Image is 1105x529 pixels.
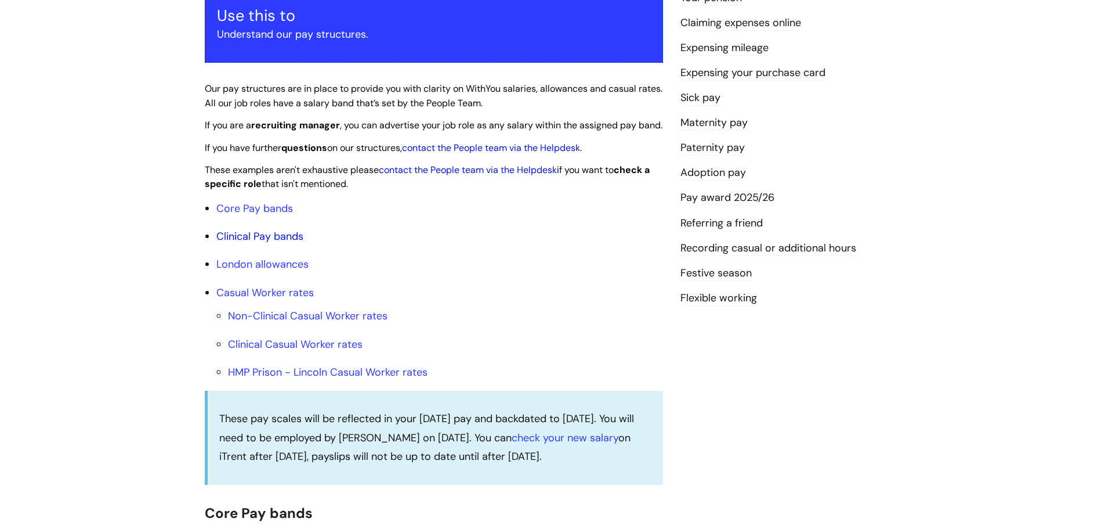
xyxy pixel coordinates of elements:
[680,190,774,206] a: Pay award 2025/26
[205,119,662,131] span: If you are a , you can advertise your job role as any salary within the assigned pay band.
[217,6,651,25] h3: Use this to
[228,365,427,379] a: HMP Prison - Lincoln Casual Worker rates
[680,266,752,281] a: Festive season
[680,241,856,256] a: Recording casual or additional hours
[680,165,746,181] a: Adoption pay
[402,142,580,154] a: contact the People team via the Helpdesk
[680,141,745,156] a: Paternity pay
[680,116,748,131] a: Maternity pay
[281,142,327,154] strong: questions
[680,41,769,56] a: Expensing mileage
[216,229,303,243] a: Clinical Pay bands
[205,504,313,522] span: Core Pay bands
[205,82,662,109] span: Our pay structures are in place to provide you with clarity on WithYou salaries, allowances and c...
[680,291,757,306] a: Flexible working
[205,142,582,154] span: If you have further on our structures, .
[512,431,618,445] a: check your new salary
[216,257,309,271] a: London allowances
[379,164,557,176] a: contact the People team via the Helpdesk
[205,164,650,190] span: These examples aren't exhaustive please if you want to that isn't mentioned.
[251,119,340,131] strong: recruiting manager
[680,216,763,231] a: Referring a friend
[216,201,293,215] a: Core Pay bands
[680,16,801,31] a: Claiming expenses online
[216,286,314,300] a: Casual Worker rates
[228,309,387,323] a: Non-Clinical Casual Worker rates
[680,66,825,81] a: Expensing your purchase card
[217,25,651,44] p: Understand our pay structures.
[228,337,363,351] a: Clinical Casual Worker rates
[219,409,651,466] p: These pay scales will be reflected in your [DATE] pay and backdated to [DATE]. You will need to b...
[680,91,720,106] a: Sick pay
